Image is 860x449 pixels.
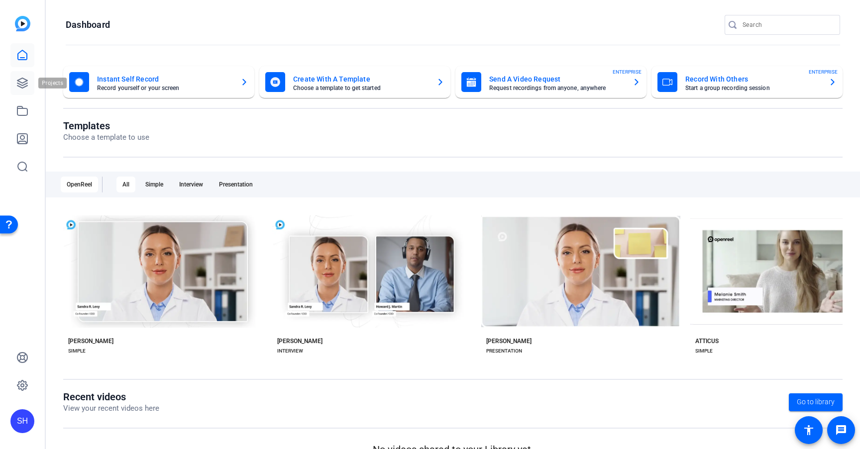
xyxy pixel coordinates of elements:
[259,66,450,98] button: Create With A TemplateChoose a template to get started
[489,73,625,85] mat-card-title: Send A Video Request
[63,391,159,403] h1: Recent videos
[68,337,113,345] div: [PERSON_NAME]
[63,66,254,98] button: Instant Self RecordRecord yourself or your screen
[173,177,209,192] div: Interview
[803,424,815,436] mat-icon: accessibility
[835,424,847,436] mat-icon: message
[63,403,159,414] p: View your recent videos here
[486,337,532,345] div: [PERSON_NAME]
[97,73,232,85] mat-card-title: Instant Self Record
[486,347,522,355] div: PRESENTATION
[277,347,303,355] div: INTERVIEW
[797,397,835,407] span: Go to library
[695,347,713,355] div: SIMPLE
[651,66,843,98] button: Record With OthersStart a group recording sessionENTERPRISE
[685,85,821,91] mat-card-subtitle: Start a group recording session
[116,177,135,192] div: All
[685,73,821,85] mat-card-title: Record With Others
[743,19,832,31] input: Search
[63,120,149,132] h1: Templates
[61,177,98,192] div: OpenReel
[68,347,86,355] div: SIMPLE
[293,85,429,91] mat-card-subtitle: Choose a template to get started
[455,66,646,98] button: Send A Video RequestRequest recordings from anyone, anywhereENTERPRISE
[277,337,322,345] div: [PERSON_NAME]
[66,19,110,31] h1: Dashboard
[809,68,838,76] span: ENTERPRISE
[15,16,30,31] img: blue-gradient.svg
[97,85,232,91] mat-card-subtitle: Record yourself or your screen
[38,77,70,89] div: Projects
[63,132,149,143] p: Choose a template to use
[489,85,625,91] mat-card-subtitle: Request recordings from anyone, anywhere
[613,68,642,76] span: ENTERPRISE
[139,177,169,192] div: Simple
[695,337,719,345] div: ATTICUS
[213,177,259,192] div: Presentation
[10,409,34,433] div: SH
[789,393,843,411] a: Go to library
[293,73,429,85] mat-card-title: Create With A Template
